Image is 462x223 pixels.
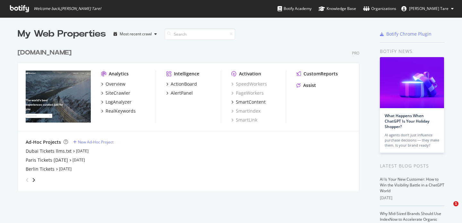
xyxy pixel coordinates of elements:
[18,28,106,40] div: My Web Properties
[26,71,91,123] img: headout.com
[231,90,264,96] a: PageWorkers
[26,157,68,163] a: Paris Tickets [DATE]
[239,71,261,77] div: Activation
[26,166,55,172] a: Berlin Tickets
[296,71,338,77] a: CustomReports
[106,90,130,96] div: SiteCrawler
[73,139,114,145] a: New Ad-Hoc Project
[440,201,456,217] iframe: Intercom live chat
[18,48,72,57] div: [DOMAIN_NAME]
[385,113,429,129] a: What Happens When ChatGPT Is Your Holiday Shopper?
[165,29,235,40] input: Search
[174,71,199,77] div: Intelligence
[111,29,159,39] button: Most recent crawl
[319,5,356,12] div: Knowledge Base
[352,50,359,56] div: Pro
[231,108,261,114] a: SmartIndex
[120,32,152,36] div: Most recent crawl
[26,139,61,145] div: Ad-Hoc Projects
[101,81,125,87] a: Overview
[166,81,197,87] a: ActionBoard
[409,6,449,11] span: Advait Tare
[363,5,396,12] div: Organizations
[385,133,439,148] div: AI agents don’t just influence purchase decisions — they make them. Is your brand ready?
[59,166,72,172] a: [DATE]
[166,90,193,96] a: AlertPanel
[78,139,114,145] div: New Ad-Hoc Project
[380,57,444,108] img: What Happens When ChatGPT Is Your Holiday Shopper?
[106,99,132,105] div: LogAnalyzer
[109,71,129,77] div: Analytics
[380,176,444,193] a: AI Is Your New Customer: How to Win the Visibility Battle in a ChatGPT World
[380,162,444,169] div: Latest Blog Posts
[380,48,444,55] div: Botify news
[101,99,132,105] a: LogAnalyzer
[236,99,266,105] div: SmartContent
[380,195,444,201] div: [DATE]
[26,148,72,154] a: Dubai Tickets llms.txt
[171,90,193,96] div: AlertPanel
[34,6,101,11] span: Welcome back, [PERSON_NAME] Tare !
[296,82,316,89] a: Assist
[278,5,312,12] div: Botify Academy
[396,4,459,14] button: [PERSON_NAME] Tare
[231,81,267,87] a: SpeedWorkers
[386,31,432,37] div: Botify Chrome Plugin
[171,81,197,87] div: ActionBoard
[18,40,364,191] div: grid
[231,117,257,123] a: SmartLink
[73,157,85,163] a: [DATE]
[303,82,316,89] div: Assist
[101,108,136,114] a: RealKeywords
[304,71,338,77] div: CustomReports
[380,31,432,37] a: Botify Chrome Plugin
[76,148,89,154] a: [DATE]
[23,175,31,185] div: angle-left
[231,99,266,105] a: SmartContent
[18,48,74,57] a: [DOMAIN_NAME]
[106,81,125,87] div: Overview
[31,177,36,183] div: angle-right
[453,201,458,206] span: 1
[101,90,130,96] a: SiteCrawler
[106,108,136,114] div: RealKeywords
